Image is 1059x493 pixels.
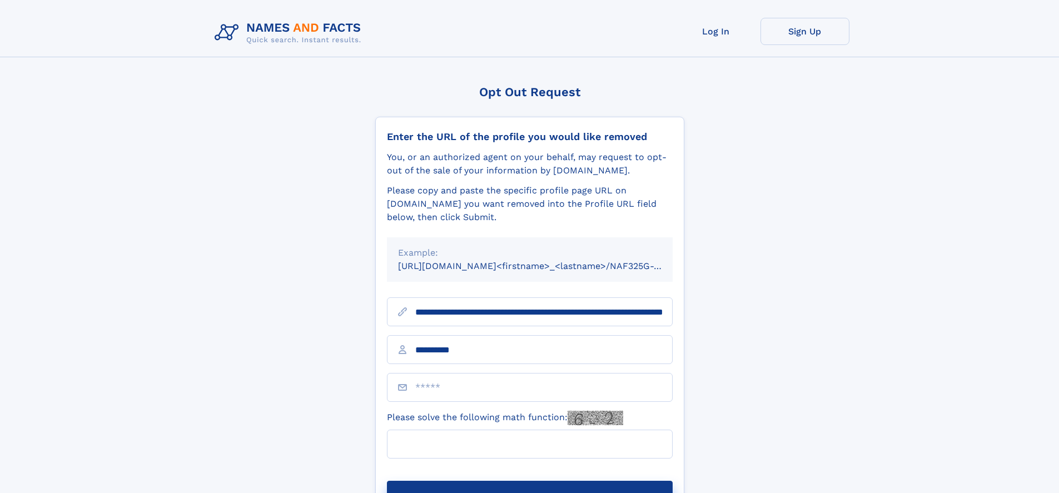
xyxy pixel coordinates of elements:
img: Logo Names and Facts [210,18,370,48]
div: Enter the URL of the profile you would like removed [387,131,673,143]
small: [URL][DOMAIN_NAME]<firstname>_<lastname>/NAF325G-xxxxxxxx [398,261,694,271]
div: You, or an authorized agent on your behalf, may request to opt-out of the sale of your informatio... [387,151,673,177]
a: Sign Up [760,18,849,45]
a: Log In [672,18,760,45]
div: Please copy and paste the specific profile page URL on [DOMAIN_NAME] you want removed into the Pr... [387,184,673,224]
label: Please solve the following math function: [387,411,623,425]
div: Opt Out Request [375,85,684,99]
div: Example: [398,246,662,260]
